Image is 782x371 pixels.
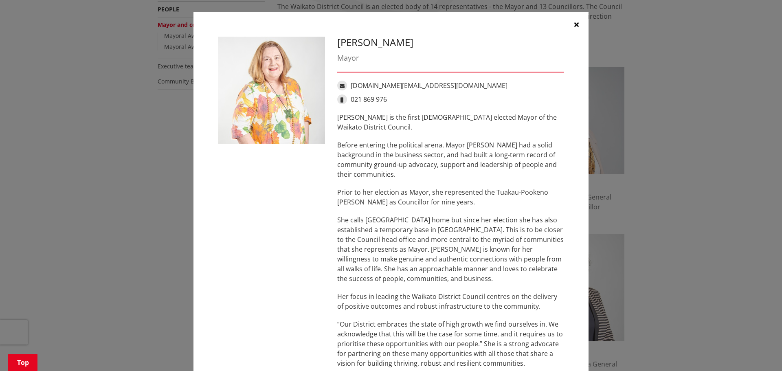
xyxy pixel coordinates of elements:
div: Mayor [337,53,564,64]
a: Top [8,354,37,371]
a: [DOMAIN_NAME][EMAIL_ADDRESS][DOMAIN_NAME] [351,81,507,90]
a: 021 869 976 [351,95,387,104]
p: Her focus in leading the Waikato District Council centres on the delivery of positive outcomes an... [337,292,564,311]
p: Prior to her election as Mayor, she represented the Tuakau-Pookeno [PERSON_NAME] as Councillor fo... [337,187,564,207]
img: Jacqui Church [218,37,325,144]
h3: [PERSON_NAME] [337,37,564,48]
p: “Our District embraces the state of high growth we find ourselves in. We acknowledge that this wi... [337,319,564,368]
iframe: Messenger Launcher [745,337,774,366]
p: [PERSON_NAME] is the first [DEMOGRAPHIC_DATA] elected Mayor of the Waikato District Council. [337,112,564,132]
p: Before entering the political arena, Mayor [PERSON_NAME] had a solid background in the business s... [337,140,564,179]
p: She calls [GEOGRAPHIC_DATA] home but since her election she has also established a temporary base... [337,215,564,283]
